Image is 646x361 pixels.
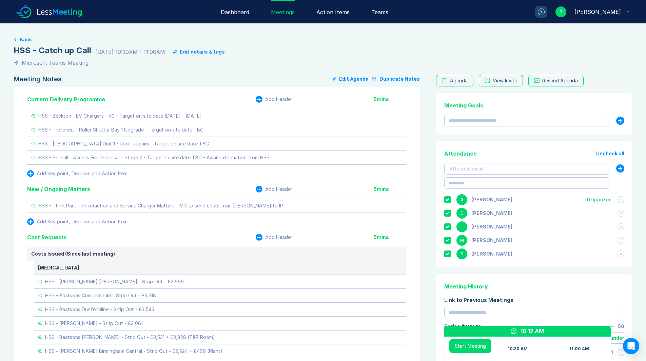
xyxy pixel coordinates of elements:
[27,218,128,225] button: Add Key point, Decision and Action Item
[608,350,613,355] div: 61
[479,75,523,86] button: View Invite
[623,338,639,354] div: Open Intercom Messenger
[456,208,467,219] div: D
[587,197,611,202] div: Organizer
[538,8,545,15] div: ?
[542,78,578,83] div: Resend Agenda
[444,149,477,158] div: Attendance
[27,170,128,177] button: Add Key point, Decision and Action Item
[45,307,154,312] div: HSS - Beatsons Dunfermline - Strip Out - £3,543
[444,324,481,329] div: Series Average
[493,78,517,83] div: View Invite
[521,327,544,335] div: 10:12 AM
[508,346,528,352] div: 10:30 AM
[27,233,67,241] div: Cost Requests
[38,203,283,208] div: HSS - Think Park - Introduction and Service Charger Matters - MC to send costs from [PERSON_NAME]...
[14,75,62,83] div: Meeting Notes
[45,335,215,340] div: HSS - Beatsons [PERSON_NAME] - Strip Out - £3,531 + £3,828 (T&R Room)
[265,235,292,240] div: Add Header
[456,235,467,246] div: M
[371,75,420,83] button: Duplicate Notes
[14,45,91,56] div: HSS - Catch up Call
[256,186,292,193] button: Add Header
[374,97,406,102] div: 5 mins
[38,265,402,270] div: [MEDICAL_DATA]
[471,224,512,229] div: Iain Parnell
[45,321,143,326] div: HSS - [PERSON_NAME] - Strip Out - £3,061
[374,235,406,240] div: 5 mins
[436,75,473,86] a: Agenda
[265,186,292,192] div: Add Header
[574,8,621,16] div: Gemma White
[256,234,292,241] button: Add Header
[37,171,128,176] div: Add Key point, Decision and Action Item
[256,96,292,103] button: Add Header
[456,248,467,259] div: S
[471,238,512,243] div: Matthew Cooper
[45,348,222,354] div: HSS - [PERSON_NAME] Birmingham Central - Strip Out - £2,524 + £400 (Plant)
[31,251,402,257] div: Costs Issued (Since last meeting)
[456,194,467,205] div: G
[456,221,467,232] div: I
[528,75,584,86] button: Resend Agenda
[22,59,89,67] div: Microsoft Teams Meeting
[555,6,566,17] div: G
[444,101,624,109] div: Meeting Goals
[450,78,468,83] div: Agenda
[333,75,369,83] button: Edit Agenda
[38,113,202,119] div: HSS - Beckton - EV Chargers - V3 - Target on site date [DATE] - [DATE]
[20,37,32,42] button: Back
[444,282,624,290] div: Meeting History
[596,151,624,156] button: Uncheck all
[95,48,165,56] div: [DATE] 10:30AM - 11:00AM
[38,127,203,133] div: HSS - Treforest - Roller Shutter Bay 1 Upgrade - Target on site date TBC
[38,141,209,146] div: HSS - [GEOGRAPHIC_DATA] Unit 1 - Roof Repairs - Target on site date TBC
[180,49,225,55] div: Edit details & tags
[38,155,270,160] div: HSS - Solihull - Access Fee Proposal - Stage 2 - Target on site date TBC - Await information from...
[471,251,512,257] div: Sandra Ulaszewski
[471,197,512,202] div: Gemma White
[527,6,547,18] a: ?
[449,339,491,353] button: Start Meeting
[471,210,512,216] div: Debbie Coburn
[37,219,128,224] div: Add Key point, Decision and Action Item
[569,346,589,352] div: 11:00 AM
[27,185,90,193] div: New / Ongoing Matters
[27,95,105,103] div: Current Delivery Programme
[265,97,292,102] div: Add Header
[444,296,624,304] div: Link to Previous Meetings
[618,324,624,329] div: 50
[374,186,406,192] div: 5 mins
[14,37,632,42] a: Back
[45,279,184,284] div: HSS - [PERSON_NAME] [PERSON_NAME] - Strip Out - £2,666
[173,49,225,55] button: Edit details & tags
[45,293,156,298] div: HSS - Beatsons Cumbernauld - Strip Out - £3,518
